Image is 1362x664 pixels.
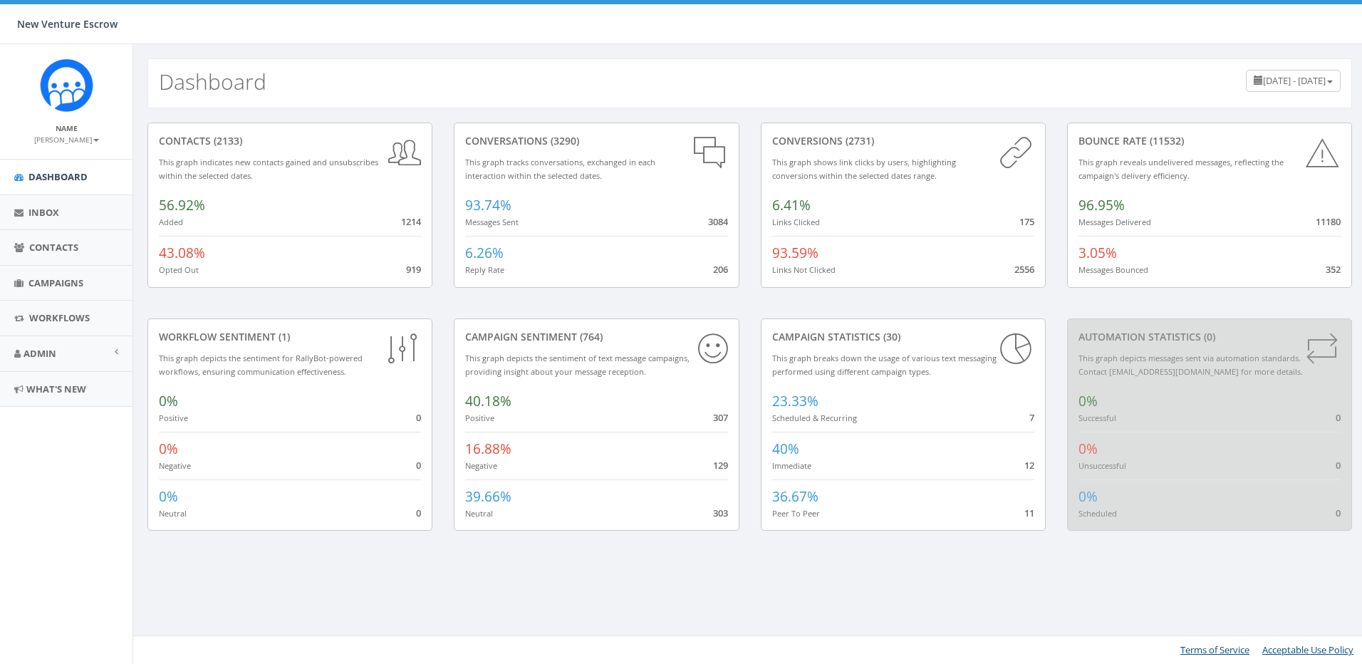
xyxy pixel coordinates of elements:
[548,134,579,147] span: (3290)
[577,330,603,343] span: (764)
[772,330,1034,344] div: Campaign Statistics
[465,134,727,148] div: conversations
[159,330,421,344] div: Workflow Sentiment
[465,460,497,471] small: Negative
[1326,263,1341,276] span: 352
[843,134,874,147] span: (2731)
[880,330,900,343] span: (30)
[465,264,504,275] small: Reply Rate
[772,264,836,275] small: Links Not Clicked
[29,311,90,324] span: Workflows
[34,133,99,145] a: [PERSON_NAME]
[1262,643,1353,656] a: Acceptable Use Policy
[465,440,511,458] span: 16.88%
[416,411,421,424] span: 0
[1336,459,1341,472] span: 0
[772,460,811,471] small: Immediate
[772,134,1034,148] div: conversions
[24,347,56,360] span: Admin
[159,70,266,93] h2: Dashboard
[28,276,83,289] span: Campaigns
[1024,459,1034,472] span: 12
[1078,392,1098,410] span: 0%
[1078,157,1284,181] small: This graph reveals undelivered messages, reflecting the campaign's delivery efficiency.
[772,487,818,506] span: 36.67%
[465,413,494,423] small: Positive
[159,487,178,506] span: 0%
[159,217,183,227] small: Added
[713,507,728,519] span: 303
[40,58,93,112] img: Rally_Corp_Icon_1.png
[159,392,178,410] span: 0%
[1336,507,1341,519] span: 0
[29,241,78,254] span: Contacts
[159,460,191,471] small: Negative
[159,508,187,519] small: Neutral
[465,196,511,214] span: 93.74%
[416,459,421,472] span: 0
[465,392,511,410] span: 40.18%
[1019,215,1034,228] span: 175
[159,264,199,275] small: Opted Out
[159,353,363,377] small: This graph depicts the sentiment for RallyBot-powered workflows, ensuring communication effective...
[159,157,378,181] small: This graph indicates new contacts gained and unsubscribes within the selected dates.
[211,134,242,147] span: (2133)
[772,440,799,458] span: 40%
[416,507,421,519] span: 0
[1201,330,1215,343] span: (0)
[772,244,818,262] span: 93.59%
[465,487,511,506] span: 39.66%
[159,134,421,148] div: contacts
[1147,134,1184,147] span: (11532)
[772,217,820,227] small: Links Clicked
[772,392,818,410] span: 23.33%
[465,157,655,181] small: This graph tracks conversations, exchanged in each interaction within the selected dates.
[26,383,86,395] span: What's New
[772,353,997,377] small: This graph breaks down the usage of various text messaging performed using different campaign types.
[1078,244,1117,262] span: 3.05%
[1029,411,1034,424] span: 7
[1078,353,1303,377] small: This graph depicts messages sent via automation standards. Contact [EMAIL_ADDRESS][DOMAIN_NAME] f...
[713,263,728,276] span: 206
[1180,643,1249,656] a: Terms of Service
[1078,134,1341,148] div: Bounce Rate
[1078,460,1126,471] small: Unsuccessful
[1316,215,1341,228] span: 11180
[1014,263,1034,276] span: 2556
[465,353,690,377] small: This graph depicts the sentiment of text message campaigns, providing insight about your message ...
[1024,507,1034,519] span: 11
[465,508,493,519] small: Neutral
[713,459,728,472] span: 129
[772,157,956,181] small: This graph shows link clicks by users, highlighting conversions within the selected dates range.
[28,170,88,183] span: Dashboard
[465,330,727,344] div: Campaign Sentiment
[17,17,118,31] span: New Venture Escrow
[159,196,205,214] span: 56.92%
[28,206,59,219] span: Inbox
[772,196,811,214] span: 6.41%
[1336,411,1341,424] span: 0
[401,215,421,228] span: 1214
[34,135,99,145] small: [PERSON_NAME]
[1078,330,1341,344] div: Automation Statistics
[159,440,178,458] span: 0%
[1078,196,1125,214] span: 96.95%
[772,413,857,423] small: Scheduled & Recurring
[465,217,519,227] small: Messages Sent
[1078,440,1098,458] span: 0%
[1078,487,1098,506] span: 0%
[1078,413,1116,423] small: Successful
[713,411,728,424] span: 307
[159,244,205,262] span: 43.08%
[1078,508,1117,519] small: Scheduled
[1263,74,1326,87] span: [DATE] - [DATE]
[1078,217,1151,227] small: Messages Delivered
[772,508,820,519] small: Peer To Peer
[276,330,290,343] span: (1)
[159,413,188,423] small: Positive
[406,263,421,276] span: 919
[465,244,504,262] span: 6.26%
[56,123,78,133] small: Name
[708,215,728,228] span: 3084
[1078,264,1148,275] small: Messages Bounced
